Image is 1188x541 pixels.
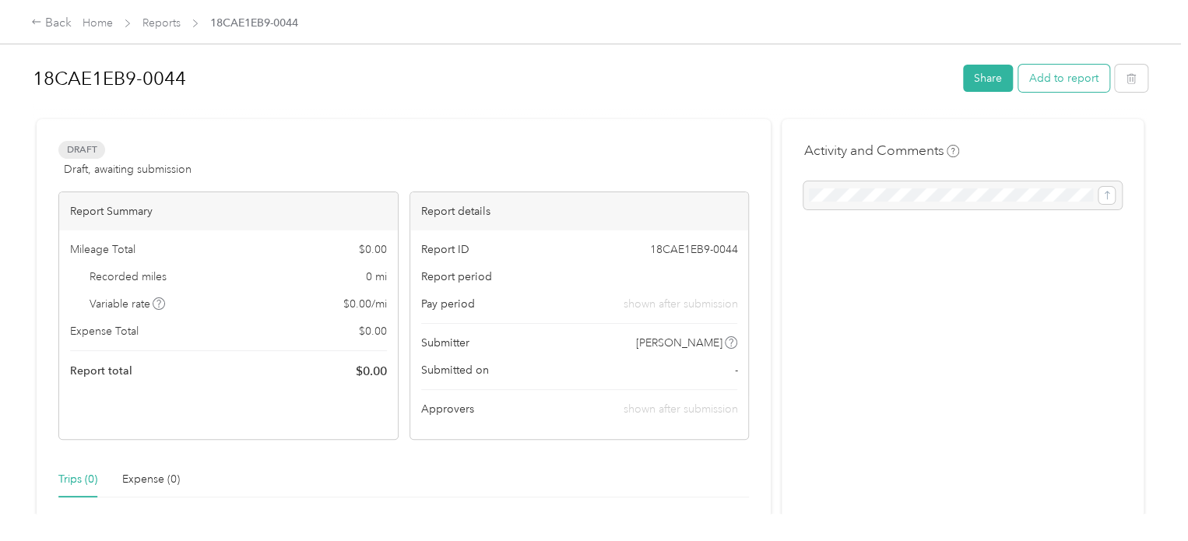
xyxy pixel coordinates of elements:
span: Report ID [421,241,469,258]
span: 18CAE1EB9-0044 [210,15,298,31]
span: Recorded miles [90,269,167,285]
iframe: Everlance-gr Chat Button Frame [1101,454,1188,541]
span: Pay period [421,296,475,312]
div: Report details [410,192,749,230]
span: [PERSON_NAME] [636,335,722,351]
div: Expense (0) [122,471,180,488]
span: $ 0.00 [356,362,387,381]
div: Back [31,14,72,33]
span: Mileage Total [70,241,135,258]
span: Approvers [421,401,474,417]
span: $ 0.00 [359,241,387,258]
span: $ 0.00 [359,323,387,339]
span: $ 0.00 / mi [343,296,387,312]
span: Expense Total [70,323,139,339]
span: Report period [421,269,492,285]
div: Report Summary [59,192,398,230]
h4: Activity and Comments [803,141,959,160]
span: Report total [70,363,132,379]
div: Trips (0) [58,471,97,488]
span: Draft [58,141,105,159]
a: Home [83,16,113,30]
h1: 18CAE1EB9-0044 [33,60,952,97]
span: shown after submission [623,296,737,312]
span: shown after submission [623,402,737,416]
span: Draft, awaiting submission [64,161,192,177]
span: - [734,362,737,378]
span: Submitter [421,335,469,351]
button: Share [963,65,1013,92]
button: Add to report [1018,65,1109,92]
span: 0 mi [366,269,387,285]
a: Reports [142,16,181,30]
span: Variable rate [90,296,166,312]
span: Submitted on [421,362,489,378]
span: 18CAE1EB9-0044 [649,241,737,258]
